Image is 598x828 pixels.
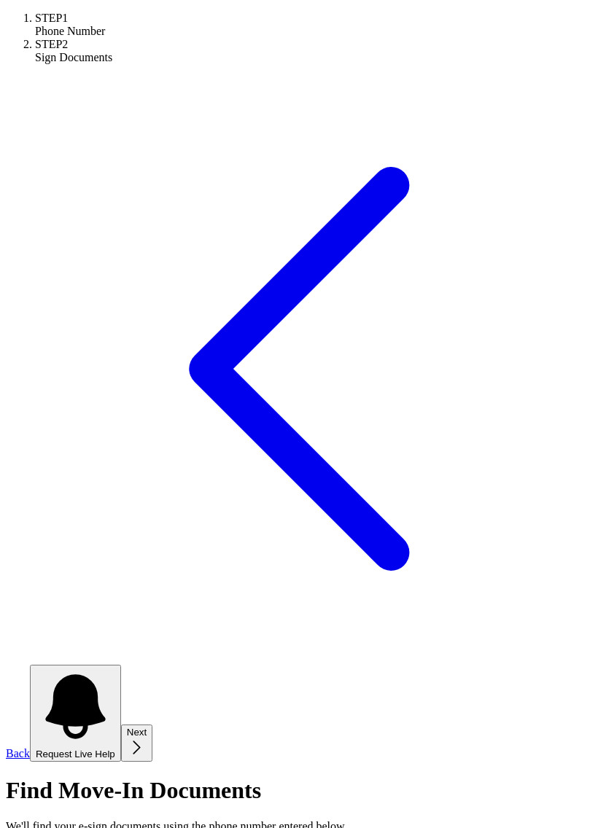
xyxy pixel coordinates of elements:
[30,665,121,762] button: Request Live Help
[35,25,592,38] div: Phone Number
[35,12,592,25] div: STEP 1
[6,777,592,804] h1: Find Move-In Documents
[35,38,592,51] div: STEP 2
[6,652,592,759] a: Back
[35,51,592,64] div: Sign Documents
[36,749,115,759] span: Request Live Help
[121,724,152,762] button: Next
[6,747,30,759] span: Back
[127,727,147,738] span: Next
